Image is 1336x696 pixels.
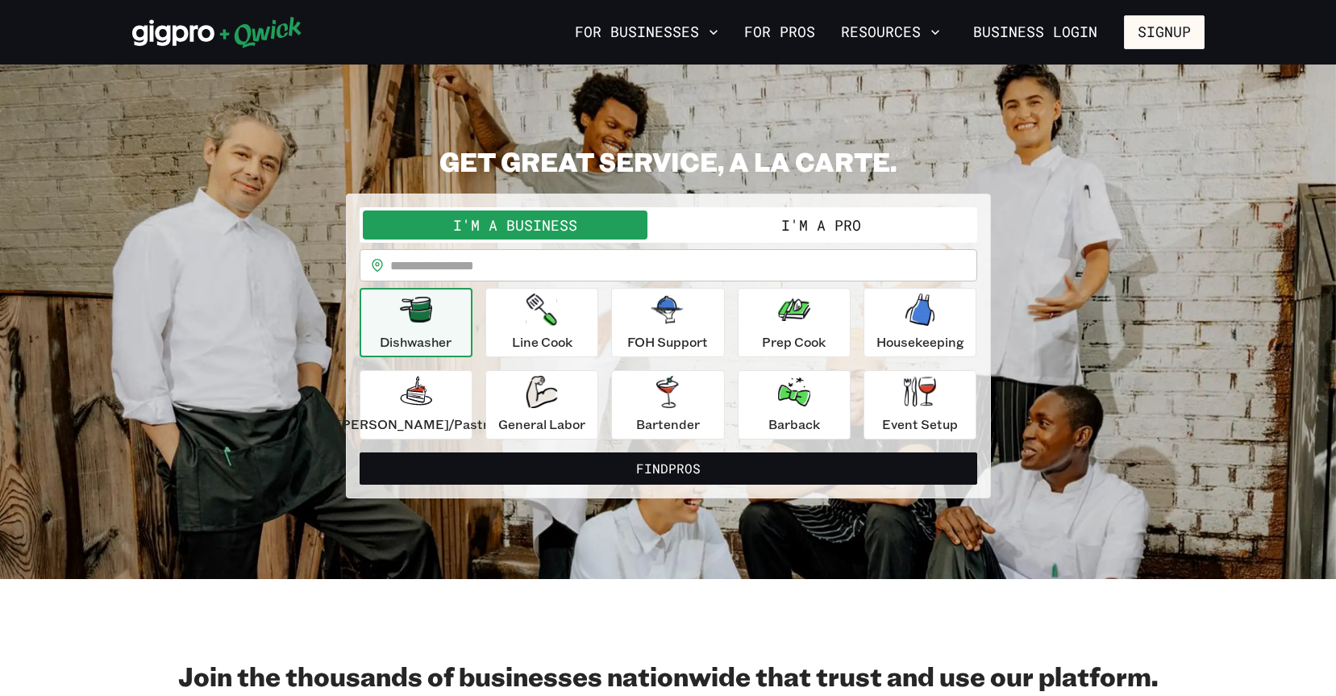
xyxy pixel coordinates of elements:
button: Bartender [611,370,724,440]
p: [PERSON_NAME]/Pastry [337,415,495,434]
button: I'm a Pro [668,210,974,240]
p: Prep Cook [762,332,826,352]
button: Resources [834,19,947,46]
p: Housekeeping [876,332,964,352]
button: Barback [738,370,851,440]
p: FOH Support [627,332,708,352]
button: For Businesses [568,19,725,46]
button: FOH Support [611,288,724,357]
h2: GET GREAT SERVICE, A LA CARTE. [346,145,991,177]
button: Line Cook [485,288,598,357]
button: Signup [1124,15,1205,49]
h2: Join the thousands of businesses nationwide that trust and use our platform. [132,660,1205,692]
button: Dishwasher [360,288,472,357]
p: General Labor [498,415,585,434]
p: Bartender [636,415,700,434]
button: Prep Cook [738,288,851,357]
button: FindPros [360,452,977,485]
button: [PERSON_NAME]/Pastry [360,370,472,440]
p: Dishwasher [380,332,452,352]
p: Line Cook [512,332,572,352]
button: Event Setup [864,370,976,440]
button: Housekeeping [864,288,976,357]
p: Barback [768,415,820,434]
button: I'm a Business [363,210,668,240]
p: Event Setup [882,415,958,434]
a: For Pros [738,19,822,46]
a: Business Login [959,15,1111,49]
button: General Labor [485,370,598,440]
